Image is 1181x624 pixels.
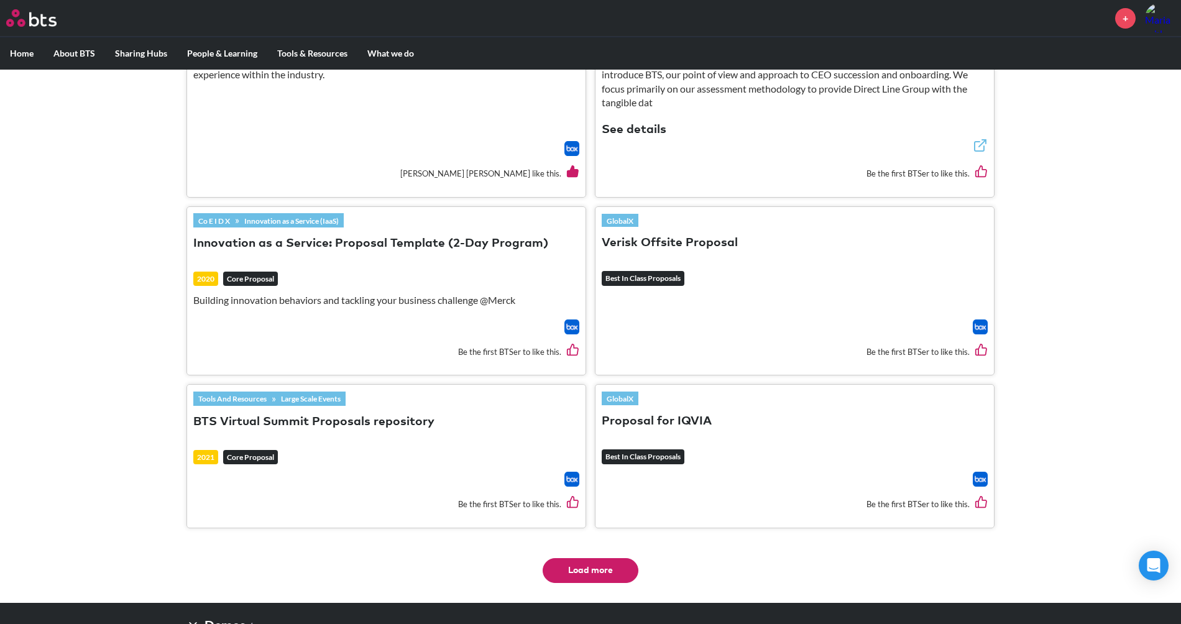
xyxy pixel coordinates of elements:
[193,450,218,465] div: 2021
[193,213,344,227] div: »
[602,392,638,405] a: GlobalX
[543,558,638,583] button: Load more
[193,334,579,369] div: Be the first BTSer to like this.
[193,487,579,521] div: Be the first BTSer to like this.
[193,414,434,431] button: BTS Virtual Summit Proposals repository
[602,235,738,252] button: Verisk Offsite Proposal
[357,37,424,70] label: What we do
[973,319,988,334] a: Download file from Box
[602,334,988,369] div: Be the first BTSer to like this.
[44,37,105,70] label: About BTS
[564,472,579,487] img: Box logo
[1115,8,1136,29] a: +
[602,413,712,430] button: Proposal for IQVIA
[193,272,218,287] div: 2020
[602,54,988,110] p: Excellent proposal developed in [GEOGRAPHIC_DATA]. In this discussion document we introduce BTS, ...
[105,37,177,70] label: Sharing Hubs
[193,156,579,190] div: [PERSON_NAME] [PERSON_NAME] like this.
[602,487,988,521] div: Be the first BTSer to like this.
[973,319,988,334] img: Box logo
[193,392,272,405] a: Tools And Resources
[177,37,267,70] label: People & Learning
[6,9,80,27] a: Go home
[973,138,988,156] a: External link
[564,319,579,334] a: Download file from Box
[973,472,988,487] img: Box logo
[602,214,638,227] a: GlobalX
[193,293,579,307] p: Building innovation behaviors and tackling your business challenge @Merck
[973,472,988,487] a: Download file from Box
[193,392,346,405] div: »
[276,392,346,405] a: Large Scale Events
[564,141,579,156] a: Download file from Box
[602,122,666,139] button: See details
[564,472,579,487] a: Download file from Box
[6,9,57,27] img: BTS Logo
[193,214,235,227] a: Co E I D X
[602,271,684,286] em: Best In Class Proposals
[193,236,548,252] button: Innovation as a Service: Proposal Template (2-Day Program)
[602,449,684,464] em: Best In Class Proposals
[239,214,344,227] a: Innovation as a Service (IaaS)
[1145,3,1175,33] img: Maria Tablado
[564,141,579,156] img: Box logo
[602,156,988,190] div: Be the first BTSer to like this.
[223,272,278,287] em: Core Proposal
[1139,551,1169,580] div: Open Intercom Messenger
[223,450,278,465] em: Core Proposal
[267,37,357,70] label: Tools & Resources
[1145,3,1175,33] a: Profile
[564,319,579,334] img: Box logo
